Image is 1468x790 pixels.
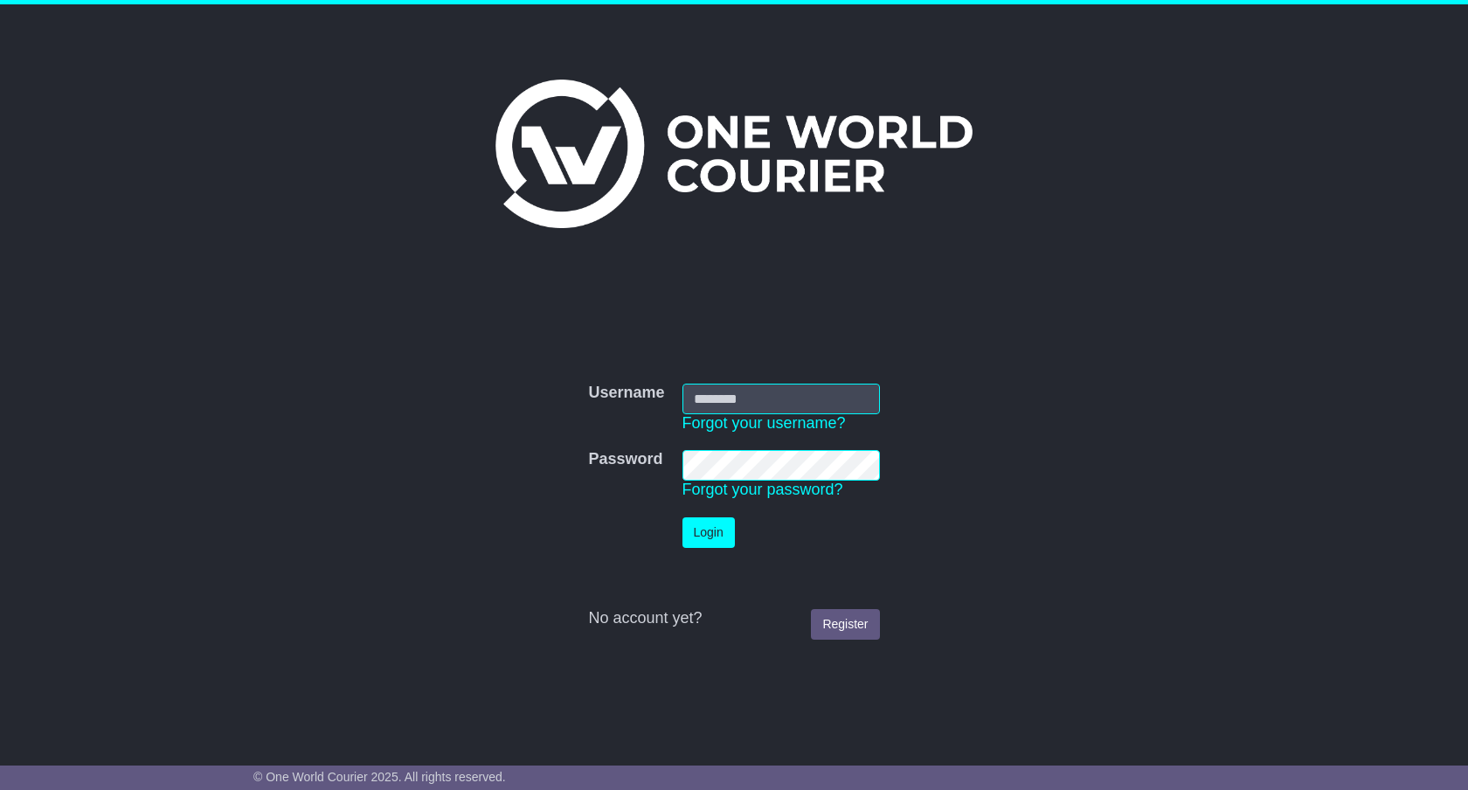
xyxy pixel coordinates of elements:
a: Register [811,609,879,640]
label: Username [588,384,664,403]
button: Login [682,517,735,548]
span: © One World Courier 2025. All rights reserved. [253,770,506,784]
div: No account yet? [588,609,879,628]
label: Password [588,450,662,469]
a: Forgot your username? [682,414,846,432]
a: Forgot your password? [682,481,843,498]
img: One World [495,80,973,228]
